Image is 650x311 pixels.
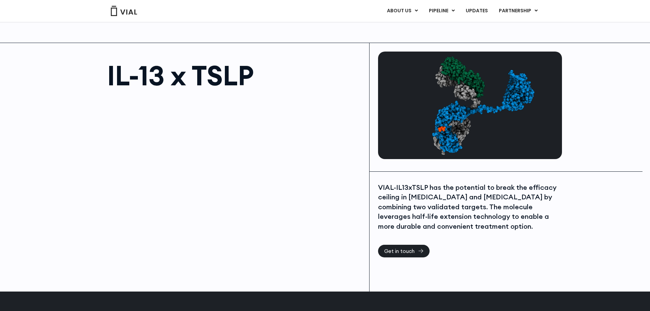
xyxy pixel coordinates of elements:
span: Get in touch [384,249,415,254]
a: PIPELINEMenu Toggle [423,5,460,17]
a: UPDATES [460,5,493,17]
a: ABOUT USMenu Toggle [381,5,423,17]
img: Vial Logo [110,6,138,16]
a: PARTNERSHIPMenu Toggle [493,5,543,17]
a: Get in touch [378,245,430,257]
h1: IL-13 x TSLP [107,62,363,89]
div: VIAL-IL13xTSLP has the potential to break the efficacy ceiling in [MEDICAL_DATA] and [MEDICAL_DAT... [378,183,560,231]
